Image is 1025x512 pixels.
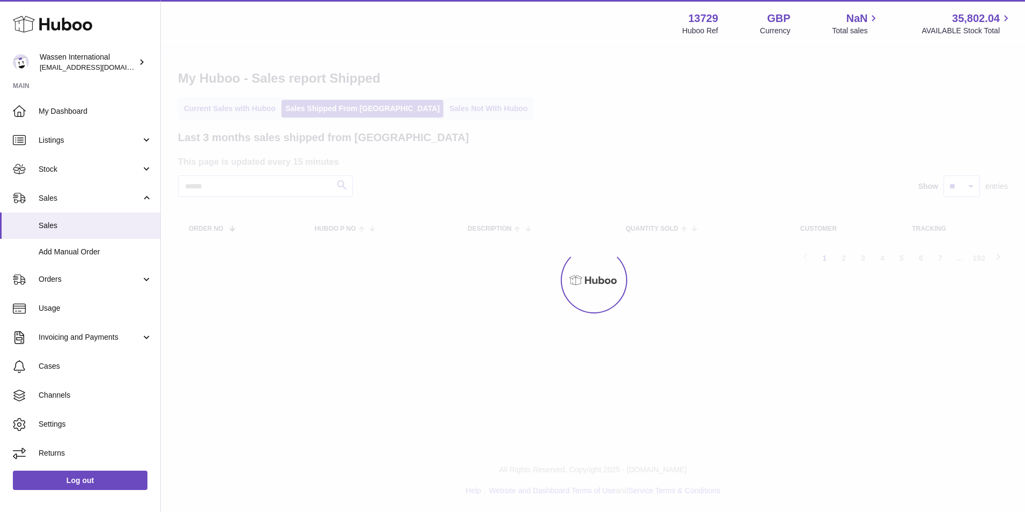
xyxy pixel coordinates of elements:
span: Orders [39,274,141,284]
span: Cases [39,361,152,371]
span: Stock [39,164,141,174]
span: Add Manual Order [39,247,152,257]
a: NaN Total sales [832,11,880,36]
div: Wassen International [40,52,136,72]
span: Total sales [832,26,880,36]
span: Invoicing and Payments [39,332,141,342]
div: Huboo Ref [682,26,718,36]
a: 35,802.04 AVAILABLE Stock Total [922,11,1012,36]
div: Currency [760,26,791,36]
span: Usage [39,303,152,313]
img: internalAdmin-13729@internal.huboo.com [13,54,29,70]
span: AVAILABLE Stock Total [922,26,1012,36]
a: Log out [13,471,147,490]
span: Listings [39,135,141,145]
strong: 13729 [688,11,718,26]
span: Channels [39,390,152,400]
span: Returns [39,448,152,458]
span: Sales [39,193,141,203]
span: Settings [39,419,152,429]
span: Sales [39,221,152,231]
span: NaN [846,11,867,26]
span: 35,802.04 [952,11,1000,26]
span: My Dashboard [39,106,152,116]
strong: GBP [767,11,790,26]
span: [EMAIL_ADDRESS][DOMAIN_NAME] [40,63,158,71]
